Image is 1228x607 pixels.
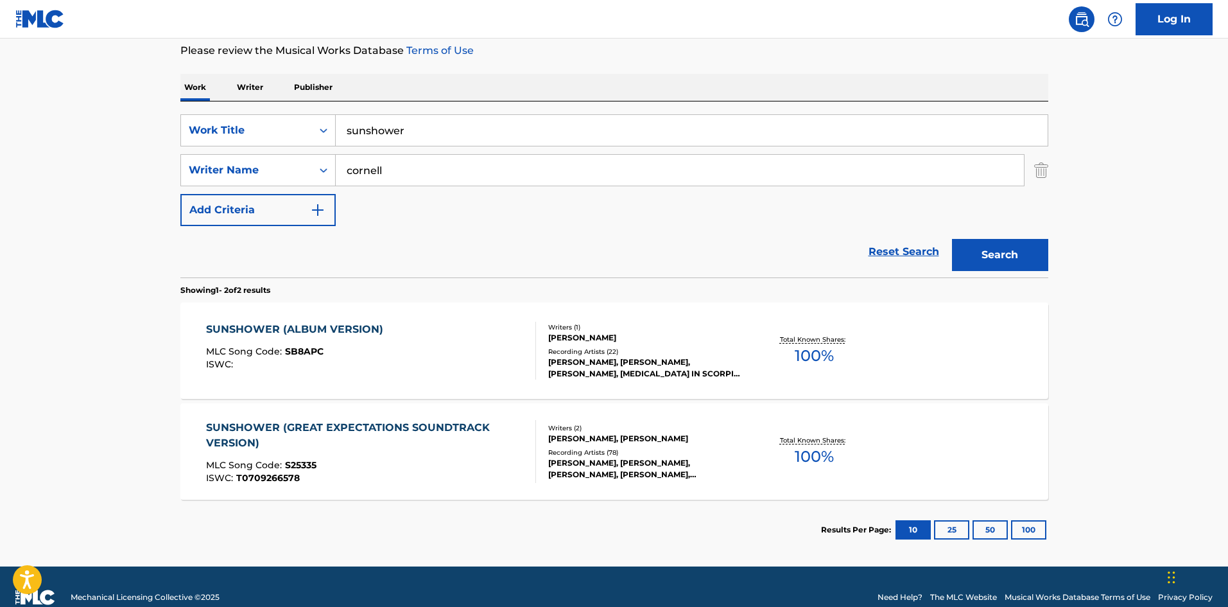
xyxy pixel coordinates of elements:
button: 10 [895,520,931,540]
div: Help [1102,6,1128,32]
a: Privacy Policy [1158,592,1213,603]
img: 9d2ae6d4665cec9f34b9.svg [310,202,325,218]
p: Total Known Shares: [780,435,849,445]
a: The MLC Website [930,592,997,603]
button: 25 [934,520,969,540]
div: [PERSON_NAME], [PERSON_NAME] [548,433,742,444]
a: Log In [1136,3,1213,35]
p: Results Per Page: [821,524,894,536]
img: MLC Logo [15,10,65,28]
div: [PERSON_NAME] [548,332,742,344]
button: 50 [973,520,1008,540]
span: 100 % [795,445,834,468]
div: [PERSON_NAME], [PERSON_NAME], [PERSON_NAME], [PERSON_NAME], [PERSON_NAME] [548,457,742,480]
iframe: Chat Widget [1164,545,1228,607]
div: Recording Artists ( 22 ) [548,347,742,356]
div: Writers ( 2 ) [548,423,742,433]
button: Add Criteria [180,194,336,226]
button: 100 [1011,520,1046,540]
div: Writers ( 1 ) [548,322,742,332]
a: Musical Works Database Terms of Use [1005,592,1150,603]
p: Total Known Shares: [780,335,849,344]
span: ISWC : [206,472,236,484]
p: Writer [233,74,267,101]
a: Need Help? [878,592,922,603]
a: SUNSHOWER (ALBUM VERSION)MLC Song Code:SB8APCISWC:Writers (1)[PERSON_NAME]Recording Artists (22)[... [180,303,1048,399]
span: SB8APC [285,346,324,357]
div: Recording Artists ( 78 ) [548,448,742,457]
a: SUNSHOWER (GREAT EXPECTATIONS SOUNDTRACK VERSION)MLC Song Code:S25335ISWC:T0709266578Writers (2)[... [180,403,1048,500]
a: Reset Search [862,238,946,266]
img: help [1107,12,1123,27]
p: Please review the Musical Works Database [180,43,1048,58]
span: ISWC : [206,358,236,370]
img: search [1074,12,1089,27]
span: Mechanical Licensing Collective © 2025 [71,592,220,603]
div: SUNSHOWER (GREAT EXPECTATIONS SOUNDTRACK VERSION) [206,420,525,451]
a: Public Search [1069,6,1094,32]
span: MLC Song Code : [206,459,285,471]
span: MLC Song Code : [206,346,285,357]
span: T0709266578 [236,472,300,484]
a: Terms of Use [404,44,474,57]
img: Delete Criterion [1034,154,1048,186]
img: logo [15,590,55,605]
div: Drag [1168,558,1175,597]
p: Showing 1 - 2 of 2 results [180,285,270,296]
div: SUNSHOWER (ALBUM VERSION) [206,322,390,337]
span: S25335 [285,459,316,471]
p: Work [180,74,210,101]
form: Search Form [180,114,1048,277]
div: Work Title [189,123,304,138]
div: Writer Name [189,163,304,178]
button: Search [952,239,1048,271]
span: 100 % [795,344,834,367]
p: Publisher [290,74,336,101]
div: [PERSON_NAME], [PERSON_NAME], [PERSON_NAME], [MEDICAL_DATA] IN SCORPIO, THE WAKING HOUR [548,356,742,380]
